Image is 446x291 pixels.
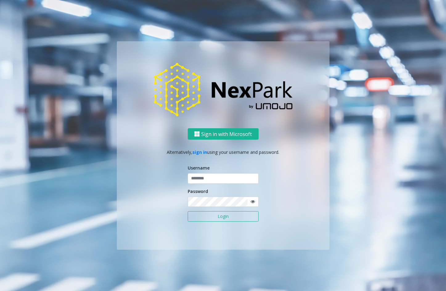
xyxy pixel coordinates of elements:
label: Username [188,165,210,171]
button: Sign in with Microsoft [188,129,259,140]
a: sign in [192,149,207,155]
button: Login [188,211,259,222]
p: Alternatively, using your username and password. [123,149,323,155]
label: Password [188,188,208,195]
